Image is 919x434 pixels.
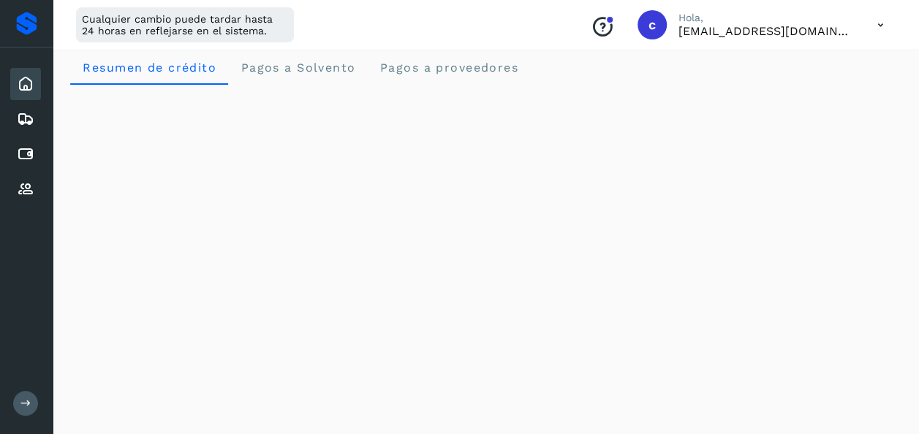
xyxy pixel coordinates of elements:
[10,173,41,205] div: Proveedores
[76,7,294,42] div: Cualquier cambio puede tardar hasta 24 horas en reflejarse en el sistema.
[82,61,216,75] span: Resumen de crédito
[10,138,41,170] div: Cuentas por pagar
[678,12,854,24] p: Hola,
[240,61,355,75] span: Pagos a Solvento
[379,61,518,75] span: Pagos a proveedores
[10,68,41,100] div: Inicio
[10,103,41,135] div: Embarques
[678,24,854,38] p: contabilidad@primelogistics.com.mx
